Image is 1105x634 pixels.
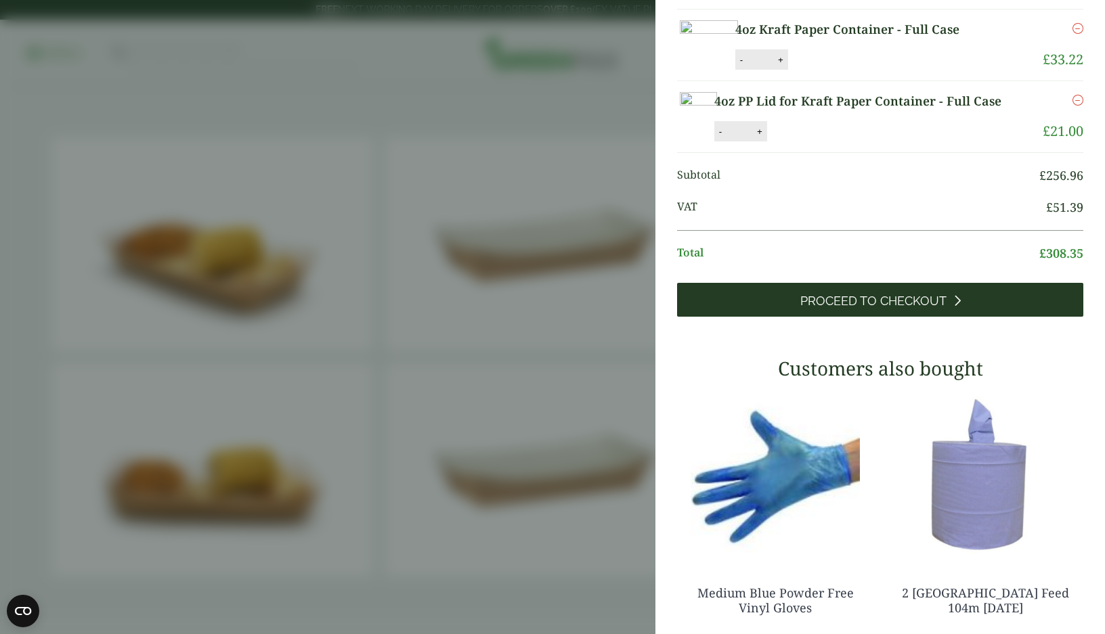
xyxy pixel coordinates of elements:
[1043,50,1050,68] span: £
[677,283,1083,317] a: Proceed to Checkout
[7,595,39,627] button: Open CMP widget
[736,54,747,66] button: -
[697,585,854,616] a: Medium Blue Powder Free Vinyl Gloves
[714,92,1022,110] a: 4oz PP Lid for Kraft Paper Container - Full Case
[1039,245,1046,261] span: £
[677,357,1083,380] h3: Customers also bought
[1043,50,1083,68] bdi: 33.22
[1039,245,1083,261] bdi: 308.35
[677,244,1039,263] span: Total
[753,126,766,137] button: +
[800,294,947,309] span: Proceed to Checkout
[1039,167,1083,183] bdi: 256.96
[677,198,1046,217] span: VAT
[677,166,1039,185] span: Subtotal
[1046,199,1083,215] bdi: 51.39
[1072,20,1083,37] a: Remove this item
[735,20,1001,39] a: 4oz Kraft Paper Container - Full Case
[1043,122,1083,140] bdi: 21.00
[1046,199,1053,215] span: £
[677,390,873,559] img: 4130015J-Blue-Vinyl-Powder-Free-Gloves-Medium
[887,390,1083,559] img: 3630017-2-Ply-Blue-Centre-Feed-104m
[902,585,1069,616] a: 2 [GEOGRAPHIC_DATA] Feed 104m [DATE]
[1072,92,1083,108] a: Remove this item
[1039,167,1046,183] span: £
[774,54,787,66] button: +
[715,126,726,137] button: -
[1043,122,1050,140] span: £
